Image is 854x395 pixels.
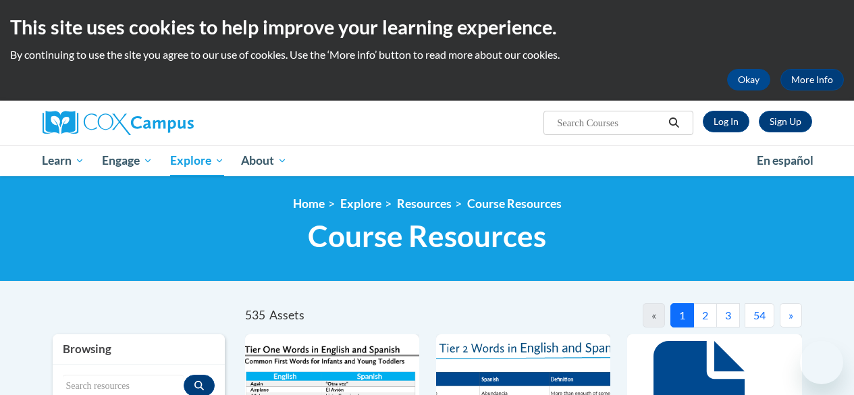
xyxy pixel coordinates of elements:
a: Cox Campus [43,111,286,135]
div: Main menu [32,145,822,176]
span: Assets [269,308,304,322]
a: Explore [161,145,233,176]
a: Log In [703,111,749,132]
span: Course Resources [308,218,546,254]
a: About [232,145,296,176]
a: Home [293,196,325,211]
p: By continuing to use the site you agree to our use of cookies. Use the ‘More info’ button to read... [10,47,844,62]
nav: Pagination Navigation [523,303,802,327]
a: Learn [34,145,94,176]
input: Search Courses [556,115,664,131]
span: En español [757,153,813,167]
a: Engage [93,145,161,176]
a: Explore [340,196,381,211]
button: 3 [716,303,740,327]
span: Learn [42,153,84,169]
iframe: Button to launch messaging window [800,341,843,384]
a: En español [748,147,822,175]
a: More Info [780,69,844,90]
button: 1 [670,303,694,327]
span: Explore [170,153,224,169]
button: 2 [693,303,717,327]
button: 54 [745,303,774,327]
span: 535 [245,308,265,322]
img: Cox Campus [43,111,194,135]
h3: Browsing [63,341,215,357]
span: About [241,153,287,169]
a: Course Resources [467,196,562,211]
a: Resources [397,196,452,211]
a: Register [759,111,812,132]
button: Okay [727,69,770,90]
h2: This site uses cookies to help improve your learning experience. [10,14,844,41]
button: Next [780,303,802,327]
span: Engage [102,153,153,169]
button: Search [664,115,684,131]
